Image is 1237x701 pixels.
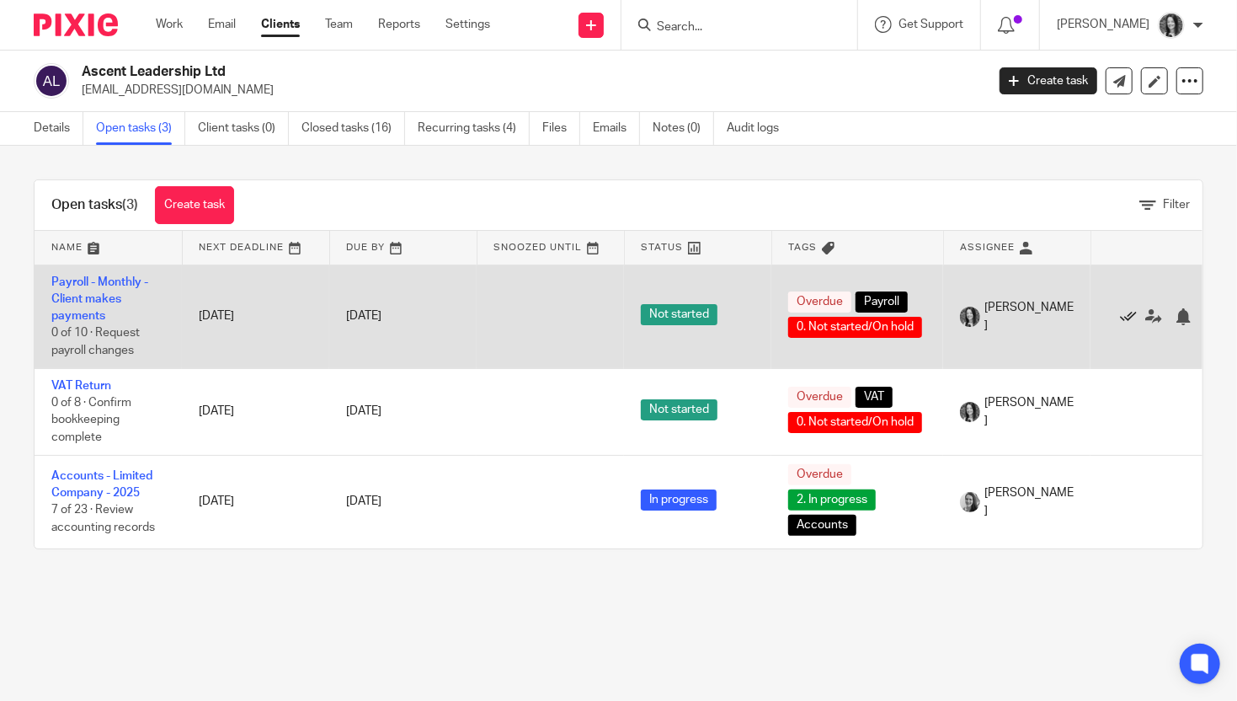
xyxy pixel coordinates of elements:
a: Recurring tasks (4) [418,112,530,145]
span: Tags [789,243,818,252]
span: [PERSON_NAME] [984,394,1074,429]
img: brodie%203%20small.jpg [1158,12,1185,39]
a: Emails [593,112,640,145]
a: Reports [378,16,420,33]
span: Not started [641,304,717,325]
p: [PERSON_NAME] [1057,16,1149,33]
span: Overdue [788,387,851,408]
span: VAT [856,387,893,408]
img: IMG-0056.JPG [960,492,980,512]
span: 0 of 10 · Request payroll changes [51,328,140,357]
td: [DATE] [182,368,329,455]
a: Email [208,16,236,33]
span: In progress [641,490,717,511]
span: (3) [122,198,138,211]
span: 0. Not started/On hold [788,317,922,338]
span: [PERSON_NAME] [984,484,1074,519]
a: Closed tasks (16) [301,112,405,145]
span: 7 of 23 · Review accounting records [51,505,155,534]
a: Mark as done [1120,308,1145,324]
h1: Open tasks [51,196,138,214]
a: Team [325,16,353,33]
span: 2. In progress [788,490,876,511]
a: Work [156,16,183,33]
input: Search [655,20,807,35]
span: Overdue [788,292,851,313]
a: VAT Return [51,380,111,392]
a: Settings [445,16,490,33]
a: Open tasks (3) [96,112,185,145]
a: Accounts - Limited Company - 2025 [51,470,152,499]
span: Accounts [788,515,856,536]
a: Payroll - Monthly - Client makes payments [51,276,148,323]
img: Pixie [34,13,118,36]
a: Files [542,112,580,145]
span: [PERSON_NAME] [984,299,1074,334]
span: Snoozed Until [494,243,583,252]
a: Create task [1000,67,1097,94]
h2: Ascent Leadership Ltd [82,63,796,81]
img: brodie%203%20small.jpg [960,307,980,327]
span: Filter [1163,199,1190,211]
span: 0. Not started/On hold [788,412,922,433]
img: svg%3E [34,63,69,99]
td: [DATE] [182,265,329,368]
a: Details [34,112,83,145]
span: Status [642,243,684,252]
span: Get Support [898,19,963,30]
span: Overdue [788,464,851,485]
a: Audit logs [727,112,792,145]
img: brodie%203%20small.jpg [960,402,980,422]
span: Payroll [856,292,908,313]
span: [DATE] [346,406,381,418]
span: [DATE] [346,496,381,508]
a: Notes (0) [653,112,714,145]
a: Clients [261,16,300,33]
td: [DATE] [182,455,329,548]
a: Client tasks (0) [198,112,289,145]
span: Not started [641,399,717,420]
span: 0 of 8 · Confirm bookkeeping complete [51,397,131,443]
p: [EMAIL_ADDRESS][DOMAIN_NAME] [82,82,974,99]
span: [DATE] [346,310,381,322]
a: Create task [155,186,234,224]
